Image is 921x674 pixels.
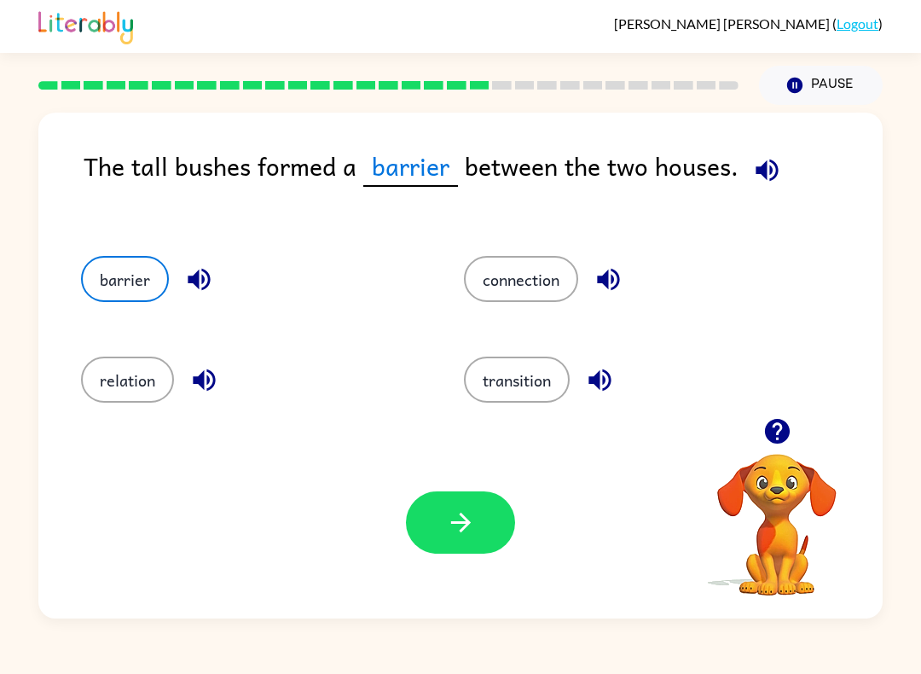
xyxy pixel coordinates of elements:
a: Logout [837,15,878,32]
button: relation [81,357,174,403]
video: Your browser must support playing .mp4 files to use Literably. Please try using another browser. [692,427,862,598]
span: barrier [363,147,458,187]
img: Literably [38,7,133,44]
div: The tall bushes formed a between the two houses. [84,147,883,222]
button: Pause [759,66,883,105]
span: [PERSON_NAME] [PERSON_NAME] [614,15,832,32]
button: connection [464,256,578,302]
button: transition [464,357,570,403]
div: ( ) [614,15,883,32]
button: barrier [81,256,169,302]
